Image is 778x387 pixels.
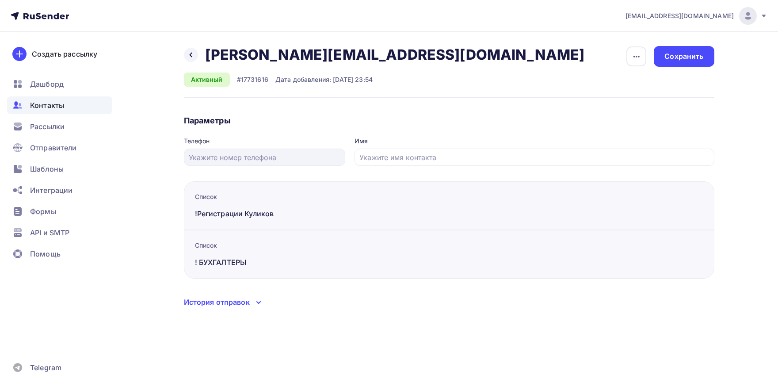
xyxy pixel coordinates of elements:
input: Укажите номер телефона [189,152,340,163]
div: #17731616 [237,75,268,84]
div: Сохранить [664,51,703,61]
h4: Параметры [184,115,714,126]
span: Формы [30,206,56,217]
span: Дашборд [30,79,64,89]
span: Помощь [30,249,61,259]
span: Контакты [30,100,64,111]
span: [EMAIL_ADDRESS][DOMAIN_NAME] [625,11,734,20]
span: Telegram [30,362,61,373]
span: API и SMTP [30,227,69,238]
div: Список [195,192,347,201]
div: ! БУХГАЛТЕРЫ [195,257,347,268]
a: [EMAIL_ADDRESS][DOMAIN_NAME] [625,7,767,25]
span: Рассылки [30,121,65,132]
div: Дата добавления: [DATE] 23:54 [275,75,373,84]
span: Интеграции [30,185,72,195]
div: История отправок [184,297,250,307]
a: Шаблоны [7,160,112,178]
a: Контакты [7,96,112,114]
div: Активный [184,73,230,87]
a: Формы [7,203,112,220]
legend: Имя [355,137,714,149]
div: !Регистрации Куликов [195,208,347,219]
input: Укажите имя контакта [359,152,709,163]
div: Список [195,241,347,250]
h2: [PERSON_NAME][EMAIL_ADDRESS][DOMAIN_NAME] [205,46,585,64]
a: Дашборд [7,75,112,93]
a: Отправители [7,139,112,157]
span: Отправители [30,142,77,153]
div: Создать рассылку [32,49,97,59]
legend: Телефон [184,137,345,149]
span: Шаблоны [30,164,64,174]
a: Рассылки [7,118,112,135]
